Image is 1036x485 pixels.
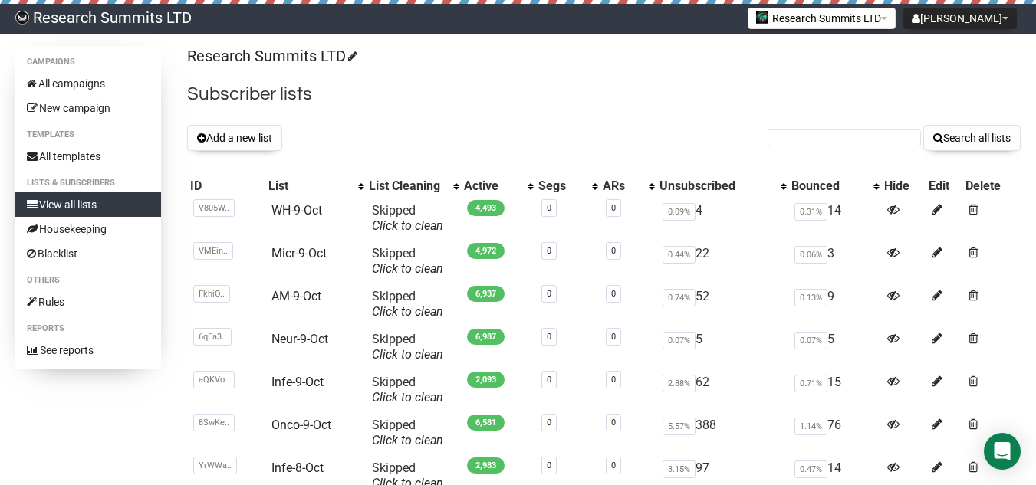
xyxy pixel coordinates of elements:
[265,175,366,197] th: List: No sort applied, activate to apply an ascending sort
[372,332,443,362] span: Skipped
[656,283,788,326] td: 52
[656,369,788,411] td: 62
[547,460,551,470] a: 0
[15,290,161,314] a: Rules
[663,246,696,264] span: 0.44%
[187,175,265,197] th: ID: No sort applied, sorting is disabled
[656,240,788,283] td: 22
[929,179,960,194] div: Edit
[656,175,788,197] th: Unsubscribed: No sort applied, activate to apply an ascending sort
[547,332,551,342] a: 0
[881,175,925,197] th: Hide: No sort applied, sorting is disabled
[788,369,882,411] td: 15
[15,11,29,25] img: bccbfd5974049ef095ce3c15df0eef5a
[372,203,443,233] span: Skipped
[794,289,827,306] span: 0.13%
[535,175,600,197] th: Segs: No sort applied, activate to apply an ascending sort
[611,460,616,470] a: 0
[271,203,322,218] a: WH-9-Oct
[788,283,882,326] td: 9
[659,179,773,194] div: Unsubscribed
[611,246,616,256] a: 0
[15,71,161,96] a: All campaigns
[467,415,505,431] span: 6,581
[884,179,922,194] div: Hide
[193,328,232,346] span: 6qFa3..
[15,217,161,241] a: Housekeeping
[372,418,443,447] span: Skipped
[271,246,327,261] a: Micr-9-Oct
[984,433,1021,470] div: Open Intercom Messenger
[611,418,616,428] a: 0
[794,332,827,349] span: 0.07%
[15,144,161,169] a: All templates
[187,80,1021,108] h2: Subscriber lists
[15,241,161,266] a: Blacklist
[656,411,788,454] td: 388
[547,246,551,256] a: 0
[467,286,505,302] span: 6,937
[926,175,963,197] th: Edit: No sort applied, sorting is disabled
[271,289,321,303] a: AM-9-Oct
[467,200,505,216] span: 4,493
[794,203,827,221] span: 0.31%
[794,246,827,264] span: 0.06%
[663,460,696,478] span: 3.15%
[903,8,1017,29] button: [PERSON_NAME]
[923,125,1021,151] button: Search all lists
[372,347,443,362] a: Click to clean
[791,179,867,194] div: Bounced
[965,179,1018,194] div: Delete
[663,203,696,221] span: 0.09%
[372,218,443,233] a: Click to clean
[366,175,461,197] th: List Cleaning: No sort applied, activate to apply an ascending sort
[15,338,161,362] a: See reports
[193,199,235,217] span: V805W..
[962,175,1021,197] th: Delete: No sort applied, sorting is disabled
[467,329,505,345] span: 6,987
[663,289,696,306] span: 0.74%
[756,11,768,24] img: 2.jpg
[663,332,696,349] span: 0.07%
[603,179,641,194] div: ARs
[611,289,616,299] a: 0
[547,418,551,428] a: 0
[794,460,827,478] span: 0.47%
[372,375,443,405] span: Skipped
[788,411,882,454] td: 76
[611,375,616,385] a: 0
[788,197,882,240] td: 14
[663,418,696,435] span: 5.57%
[372,433,443,447] a: Click to clean
[271,375,324,389] a: Infe-9-Oct
[461,175,534,197] th: Active: No sort applied, activate to apply an ascending sort
[788,326,882,369] td: 5
[187,47,355,65] a: Research Summits LTD
[464,179,519,194] div: Active
[748,8,896,29] button: Research Summits LTD
[467,243,505,259] span: 4,972
[372,246,443,276] span: Skipped
[193,457,237,474] span: YrWWa..
[547,289,551,299] a: 0
[193,371,235,388] span: aQKVo..
[611,332,616,342] a: 0
[538,179,584,194] div: Segs
[611,203,616,213] a: 0
[788,175,882,197] th: Bounced: No sort applied, activate to apply an ascending sort
[547,375,551,385] a: 0
[268,179,350,194] div: List
[372,390,443,405] a: Click to clean
[600,175,656,197] th: ARs: No sort applied, activate to apply an ascending sort
[271,460,324,475] a: Infe-8-Oct
[193,242,233,260] span: VMEin..
[372,261,443,276] a: Click to clean
[663,375,696,392] span: 2.88%
[15,126,161,144] li: Templates
[271,332,328,346] a: Neur-9-Oct
[794,418,827,435] span: 1.14%
[271,418,331,432] a: Onco-9-Oct
[794,375,827,392] span: 0.71%
[15,320,161,338] li: Reports
[15,192,161,217] a: View all lists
